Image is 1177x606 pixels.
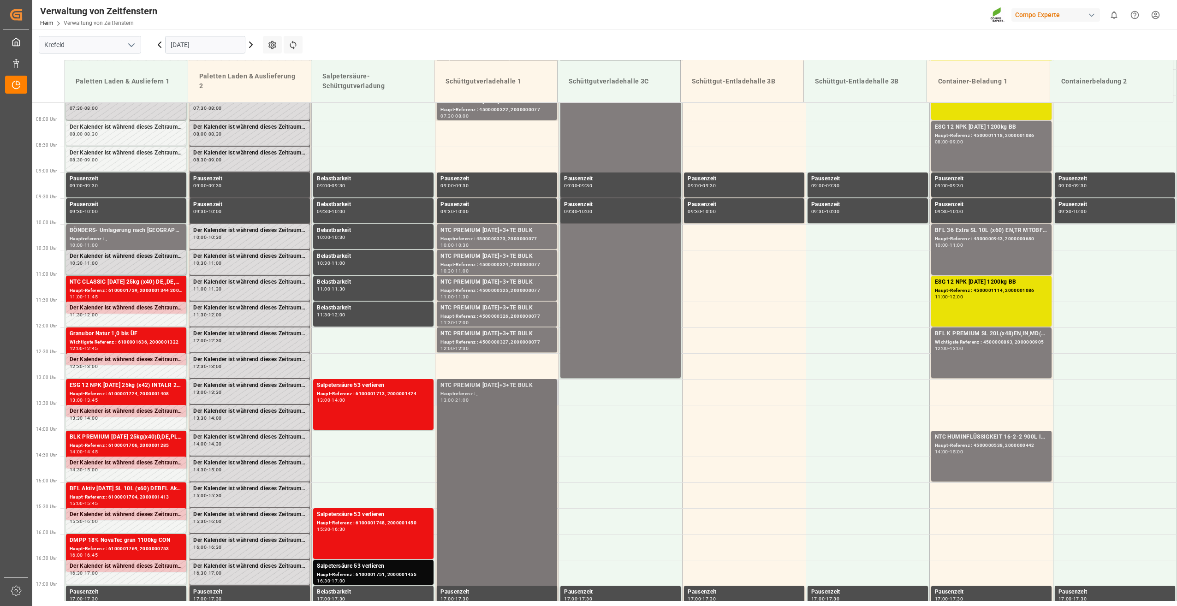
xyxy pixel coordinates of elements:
[317,261,330,265] div: 10:30
[70,329,183,339] div: Granubor Natur 1,0 bis ÜF
[811,209,825,214] div: 09:30
[193,303,306,313] div: Der Kalender ist während dieses Zeitraums gesperrt.
[935,123,1048,132] div: ESG 12 NPK [DATE] 1200kg BB
[70,416,83,420] div: 13:30
[935,174,1048,184] div: Pausenzeit
[84,243,98,247] div: 11:00
[702,184,716,188] div: 09:30
[70,174,183,184] div: Pausenzeit
[84,106,98,110] div: 08:00
[36,452,57,457] span: 14:30 Uhr
[440,329,553,339] div: NTC PREMIUM [DATE]+3+TE BULK
[70,295,83,299] div: 11:00
[207,287,208,291] div: -
[83,261,84,265] div: -
[1011,6,1104,24] button: Compo Experte
[330,398,332,402] div: -
[1058,200,1171,209] div: Pausenzeit
[70,235,183,243] div: Hauptreferenz : ,
[950,184,963,188] div: 09:30
[455,209,469,214] div: 10:00
[193,416,207,420] div: 13:30
[193,106,207,110] div: 07:30
[317,235,330,239] div: 10:00
[70,339,183,346] div: Wichtigste Referenz : 6100001636, 2000001322
[935,184,948,188] div: 09:00
[193,226,306,235] div: Der Kalender ist während dieses Zeitraums gesperrt.
[207,261,208,265] div: -
[935,450,948,454] div: 14:00
[165,36,245,53] input: TT-MM-JJJJ
[935,235,1048,243] div: Haupt-Referenz : 4500000943, 2000000680
[70,106,83,110] div: 07:30
[208,158,222,162] div: 09:00
[36,478,57,483] span: 15:00 Uhr
[454,243,455,247] div: -
[935,200,1048,209] div: Pausenzeit
[440,184,454,188] div: 09:00
[1124,5,1145,25] button: Hilfe-Center
[207,442,208,446] div: -
[332,261,345,265] div: 11:00
[935,140,948,144] div: 08:00
[934,73,1042,90] div: Container-Beladung 1
[70,123,182,132] div: Der Kalender ist während dieses Zeitraums gesperrt.
[70,287,183,295] div: Haupt-Referenz : 6100001739, 2000001344 2000001344; 2000000709 2000000709; 2000001344 2000001309
[193,355,306,364] div: Der Kalender ist während dieses Zeitraums gesperrt.
[70,200,183,209] div: Pausenzeit
[84,313,98,317] div: 12:00
[207,468,208,472] div: -
[317,278,430,287] div: Belastbarkeit
[70,278,183,287] div: NTC CLASSIC [DATE] 25kg (x40) DE,,DE,PLFET 6-0-12 KR 25KGX40 DE,AT,[GEOGRAPHIC_DATA],ES,ITBT SPOR...
[440,278,553,287] div: NTC PREMIUM [DATE]+3+TE BULK
[83,416,84,420] div: -
[332,398,345,402] div: 14:00
[83,209,84,214] div: -
[440,313,553,321] div: Haupt-Referenz : 4500000326, 2000000077
[950,295,963,299] div: 12:00
[948,209,950,214] div: -
[124,38,138,52] button: Menü öffnen
[935,287,1048,295] div: Haupt-Referenz : 4500001114, 2000001086
[688,73,796,90] div: Schüttgut-Entladehalle 3B
[440,106,553,114] div: Haupt-Referenz : 4500000322, 2000000077
[317,209,330,214] div: 09:30
[84,209,98,214] div: 10:00
[455,243,469,247] div: 10:30
[688,174,801,184] div: Pausenzeit
[36,143,57,148] span: 08:30 Uhr
[440,174,553,184] div: Pausenzeit
[193,381,306,390] div: Der Kalender ist während dieses Zeitraums gesperrt.
[83,313,84,317] div: -
[317,252,430,261] div: Belastbarkeit
[193,339,207,343] div: 12:00
[330,235,332,239] div: -
[440,346,454,351] div: 12:00
[36,272,57,277] span: 11:00 Uhr
[702,209,716,214] div: 10:00
[70,243,83,247] div: 10:00
[207,106,208,110] div: -
[193,493,207,498] div: 15:00
[950,209,963,214] div: 10:00
[193,184,207,188] div: 09:00
[440,226,553,235] div: NTC PREMIUM [DATE]+3+TE BULK
[454,321,455,325] div: -
[440,269,454,273] div: 10:30
[440,339,553,346] div: Haupt-Referenz : 4500000327, 2000000077
[440,398,454,402] div: 13:00
[208,132,222,136] div: 08:30
[454,114,455,118] div: -
[70,484,183,493] div: BFL Aktiv [DATE] SL 10L (x60) DEBFL Aktiv [DATE] SL 1000L IBC MTOBFL Aktiv [DATE] SL 200L (x4) DE
[70,450,83,454] div: 14:00
[36,168,57,173] span: 09:00 Uhr
[83,295,84,299] div: -
[83,243,84,247] div: -
[948,140,950,144] div: -
[317,313,330,317] div: 11:30
[454,184,455,188] div: -
[40,20,53,26] a: Heim
[948,346,950,351] div: -
[208,493,222,498] div: 15:30
[83,364,84,368] div: -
